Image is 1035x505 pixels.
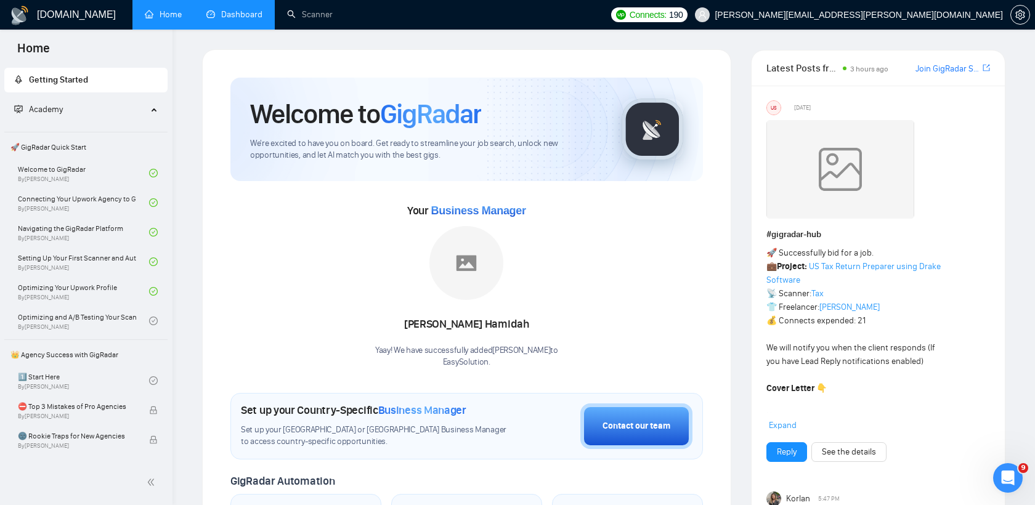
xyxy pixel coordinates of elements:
span: export [983,63,990,73]
a: setting [1010,10,1030,20]
a: Reply [777,445,797,459]
span: check-circle [149,228,158,236]
span: ⛔ Top 3 Mistakes of Pro Agencies [18,400,136,413]
span: Connects: [630,8,667,22]
h1: Welcome to [250,97,481,131]
span: double-left [147,476,159,488]
span: By [PERSON_NAME] [18,413,136,420]
span: GigRadar Automation [230,474,335,488]
span: 🌚 Rookie Traps for New Agencies [18,430,136,442]
div: Yaay! We have successfully added [PERSON_NAME] to [375,345,558,368]
div: Contact our team [603,419,670,433]
strong: Project: [777,261,807,272]
a: Setting Up Your First Scanner and Auto-BidderBy[PERSON_NAME] [18,248,149,275]
li: Getting Started [4,68,168,92]
img: placeholder.png [429,226,503,300]
span: check-circle [149,257,158,266]
span: fund-projection-screen [14,105,23,113]
span: check-circle [149,287,158,296]
img: gigradar-logo.png [622,99,683,160]
span: 9 [1018,463,1028,473]
div: US [767,101,781,115]
span: 👑 Agency Success with GigRadar [6,342,166,367]
span: Your [407,204,526,217]
button: See the details [811,442,887,462]
span: We're excited to have you on board. Get ready to streamline your job search, unlock new opportuni... [250,138,602,161]
a: 1️⃣ Start HereBy[PERSON_NAME] [18,367,149,394]
a: See the details [822,445,876,459]
h1: Set up your Country-Specific [241,403,466,417]
span: rocket [14,75,23,84]
img: weqQh+iSagEgQAAAABJRU5ErkJggg== [766,120,914,219]
span: Business Manager [431,204,526,217]
img: upwork-logo.png [616,10,626,20]
span: Academy [14,104,63,115]
span: Home [7,39,60,65]
span: Business Manager [378,403,466,417]
a: homeHome [145,9,182,20]
span: 🚀 GigRadar Quick Start [6,135,166,160]
a: searchScanner [287,9,333,20]
span: user [698,10,707,19]
span: Expand [769,420,797,430]
span: check-circle [149,169,158,177]
a: Optimizing and A/B Testing Your Scanner for Better ResultsBy[PERSON_NAME] [18,307,149,334]
span: check-circle [149,317,158,325]
button: setting [1010,5,1030,25]
img: logo [10,6,30,25]
a: Navigating the GigRadar PlatformBy[PERSON_NAME] [18,219,149,246]
a: Welcome to GigRadarBy[PERSON_NAME] [18,160,149,187]
span: check-circle [149,198,158,207]
span: GigRadar [380,97,481,131]
a: [PERSON_NAME] [819,302,880,312]
a: Tax [811,288,824,299]
a: US Tax Return Preparer using Drake Software [766,261,941,285]
span: 5:47 PM [818,493,840,504]
span: lock [149,435,158,444]
a: export [983,62,990,74]
button: Contact our team [580,403,692,449]
p: EasySolution . [375,357,558,368]
span: 190 [669,8,683,22]
button: Reply [766,442,807,462]
span: lock [149,406,158,414]
a: Connecting Your Upwork Agency to GigRadarBy[PERSON_NAME] [18,189,149,216]
div: [PERSON_NAME] Hamidah [375,314,558,335]
span: 3 hours ago [850,65,888,73]
iframe: Intercom live chat [993,463,1023,493]
span: [DATE] [794,102,811,113]
span: Set up your [GEOGRAPHIC_DATA] or [GEOGRAPHIC_DATA] Business Manager to access country-specific op... [241,424,512,448]
span: Latest Posts from the GigRadar Community [766,60,839,76]
span: Academy [29,104,63,115]
a: Optimizing Your Upwork ProfileBy[PERSON_NAME] [18,278,149,305]
span: Getting Started [29,75,88,85]
span: By [PERSON_NAME] [18,442,136,450]
a: dashboardDashboard [206,9,262,20]
span: setting [1011,10,1029,20]
span: check-circle [149,376,158,385]
strong: Cover Letter 👇 [766,383,827,394]
a: Join GigRadar Slack Community [915,62,980,76]
span: ☠️ Fatal Traps for Solo Freelancers [18,459,136,472]
h1: # gigradar-hub [766,228,990,241]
